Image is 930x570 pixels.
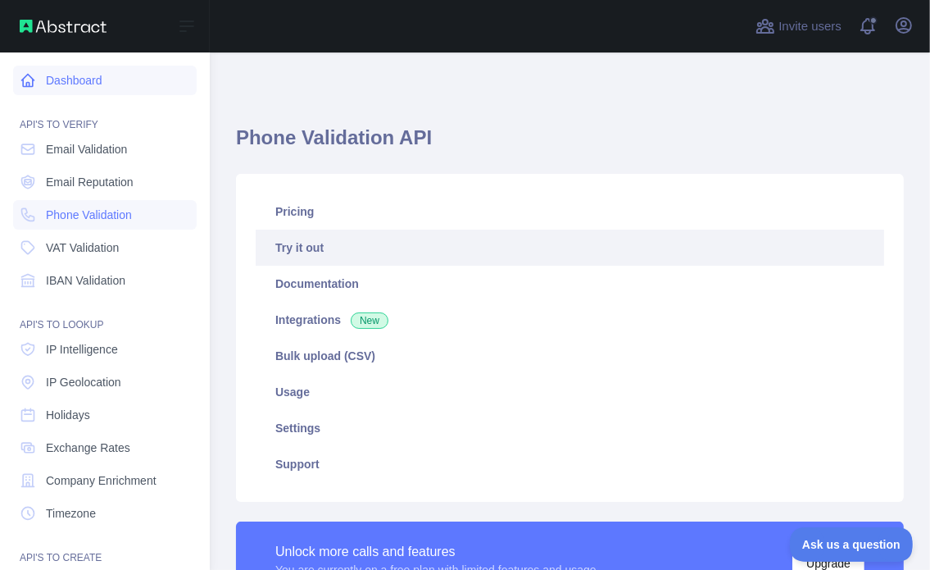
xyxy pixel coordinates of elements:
[46,472,157,489] span: Company Enrichment
[351,312,388,329] span: New
[46,407,90,423] span: Holidays
[46,239,119,256] span: VAT Validation
[256,338,884,374] a: Bulk upload (CSV)
[13,200,197,230] a: Phone Validation
[13,335,197,364] a: IP Intelligence
[46,207,132,223] span: Phone Validation
[13,167,197,197] a: Email Reputation
[256,230,884,266] a: Try it out
[46,272,125,289] span: IBAN Validation
[256,302,884,338] a: Integrations New
[13,233,197,262] a: VAT Validation
[13,299,197,331] div: API'S TO LOOKUP
[256,410,884,446] a: Settings
[46,341,118,358] span: IP Intelligence
[13,400,197,430] a: Holidays
[256,266,884,302] a: Documentation
[13,266,197,295] a: IBAN Validation
[13,466,197,495] a: Company Enrichment
[46,505,96,522] span: Timezone
[13,98,197,131] div: API'S TO VERIFY
[256,446,884,482] a: Support
[13,531,197,564] div: API'S TO CREATE
[46,141,127,157] span: Email Validation
[778,17,842,36] span: Invite users
[13,367,197,397] a: IP Geolocation
[256,374,884,410] a: Usage
[275,542,597,562] div: Unlock more calls and features
[13,66,197,95] a: Dashboard
[20,20,107,33] img: Abstract API
[256,194,884,230] a: Pricing
[46,174,134,190] span: Email Reputation
[46,440,130,456] span: Exchange Rates
[13,433,197,463] a: Exchange Rates
[13,135,197,164] a: Email Validation
[790,527,914,562] iframe: Toggle Customer Support
[46,374,121,390] span: IP Geolocation
[752,13,845,39] button: Invite users
[236,125,904,164] h1: Phone Validation API
[13,499,197,528] a: Timezone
